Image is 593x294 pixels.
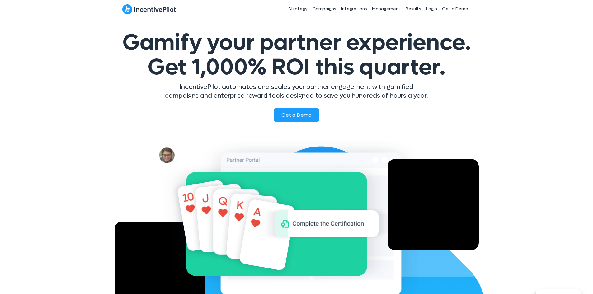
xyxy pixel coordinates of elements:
a: Login [424,1,440,17]
a: Results [403,1,424,17]
a: Campaigns [310,1,339,17]
a: Strategy [286,1,310,17]
img: IncentivePilot [122,4,176,15]
a: Integrations [339,1,369,17]
a: Management [369,1,403,17]
a: Get a Demo [440,1,471,17]
span: Get 1,000% ROI this quarter. [148,53,445,82]
span: Gamify your partner experience. [122,28,471,82]
nav: Header Menu [243,1,471,17]
span: Get a Demo [281,112,312,118]
div: Video Player [388,159,479,250]
p: IncentivePilot automates and scales your partner engagement with gamified campaigns and enterpris... [164,83,429,100]
a: Get a Demo [274,108,319,122]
